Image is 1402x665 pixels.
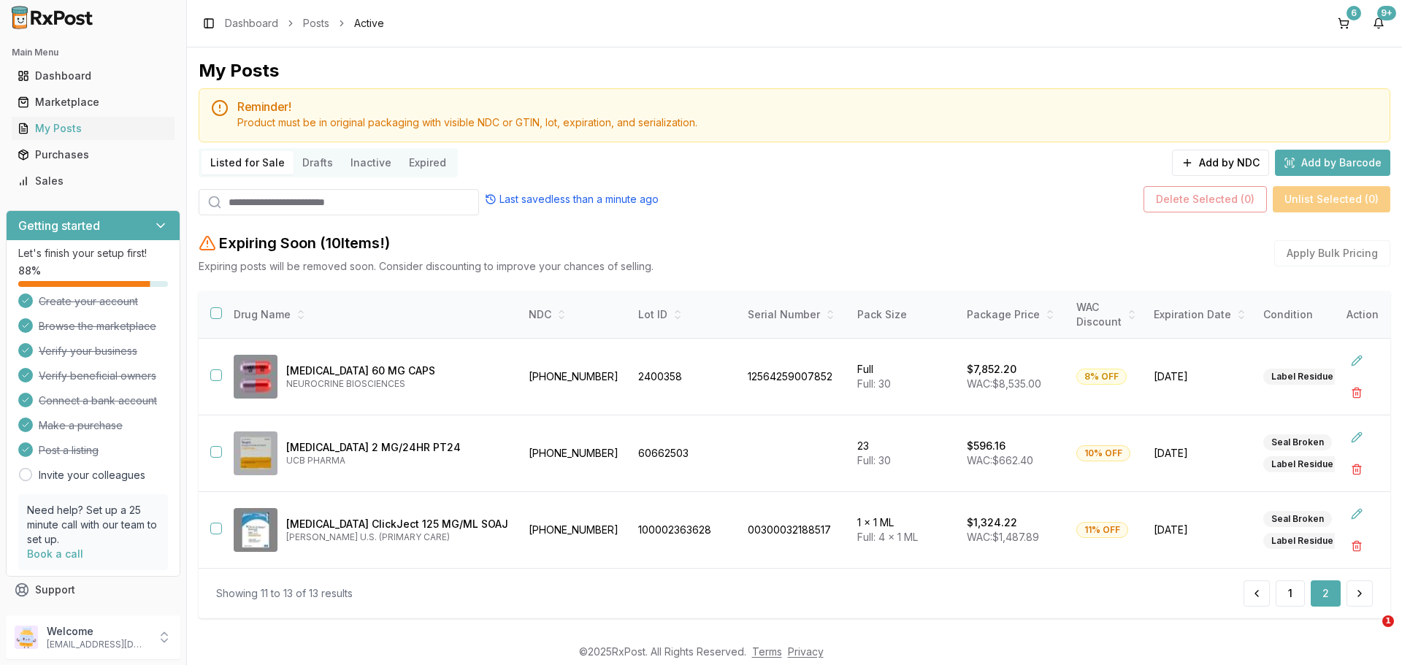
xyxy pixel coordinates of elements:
td: 100002363628 [629,492,739,569]
button: Delete [1344,380,1370,406]
span: WAC: $1,487.89 [967,531,1039,543]
div: My Posts [18,121,169,136]
div: Last saved less than a minute ago [485,192,659,207]
img: RxPost Logo [6,6,99,29]
button: Feedback [6,603,180,629]
div: Lot ID [638,307,730,322]
span: Full: 30 [857,377,891,390]
div: Dashboard [18,69,169,83]
button: Edit [1344,501,1370,527]
td: [PHONE_NUMBER] [520,492,629,569]
p: NEUROCRINE BIOSCIENCES [286,378,508,390]
button: Expired [400,151,455,174]
div: Drug Name [234,307,508,322]
span: Active [354,16,384,31]
td: [PHONE_NUMBER] [520,415,629,492]
button: 9+ [1367,12,1390,35]
button: Delete [1344,456,1370,483]
p: [MEDICAL_DATA] ClickJect 125 MG/ML SOAJ [286,517,508,531]
a: Invite your colleagues [39,468,145,483]
button: Inactive [342,151,400,174]
td: 23 [849,415,958,492]
div: Seal Broken [1263,511,1332,527]
img: Orencia ClickJect 125 MG/ML SOAJ [234,508,277,552]
h2: Expiring Soon ( 10 Item s !) [219,233,390,253]
span: [DATE] [1154,369,1246,384]
span: Verify beneficial owners [39,369,156,383]
div: My Posts [199,59,279,82]
button: Marketplace [6,91,180,114]
span: WAC: $662.40 [967,454,1033,466]
a: Posts [303,16,329,31]
span: Browse the marketplace [39,319,156,334]
p: Welcome [47,624,148,639]
p: [MEDICAL_DATA] 2 MG/24HR PT24 [286,440,508,455]
button: Delete [1344,533,1370,559]
p: [MEDICAL_DATA] 60 MG CAPS [286,364,508,378]
div: Seal Broken [1263,434,1332,450]
div: NDC [529,307,621,322]
td: 2400358 [629,339,739,415]
button: Purchases [6,143,180,166]
button: 1 [1276,580,1305,607]
div: Showing 11 to 13 of 13 results [216,586,353,601]
span: Create your account [39,294,138,309]
p: Need help? Set up a 25 minute call with our team to set up. [27,503,159,547]
div: Package Price [967,307,1059,322]
td: [PHONE_NUMBER] [520,339,629,415]
td: Full [849,339,958,415]
th: Condition [1254,291,1364,339]
div: Product must be in original packaging with visible NDC or GTIN, lot, expiration, and serialization. [237,115,1378,130]
button: Add by Barcode [1275,150,1390,176]
span: Full: 4 x 1 ML [857,531,918,543]
div: Marketplace [18,95,169,109]
button: Dashboard [6,64,180,88]
nav: breadcrumb [225,16,384,31]
div: 6 [1347,6,1361,20]
button: Support [6,577,180,603]
span: Post a listing [39,443,99,458]
div: WAC Discount [1076,300,1136,329]
a: Dashboard [225,16,278,31]
div: Expiration Date [1154,307,1246,322]
img: Ingrezza 60 MG CAPS [234,355,277,399]
a: Purchases [12,142,175,168]
p: $1,324.22 [967,515,1017,530]
p: $7,852.20 [967,362,1016,377]
span: Verify your business [39,344,137,358]
p: [PERSON_NAME] U.S. (PRIMARY CARE) [286,531,508,543]
div: Serial Number [748,307,840,322]
td: 60662503 [629,415,739,492]
a: Book a call [27,547,83,560]
span: 1 [1382,615,1394,627]
div: Sales [18,174,169,188]
h5: Reminder! [237,101,1378,112]
button: Add by NDC [1172,150,1269,176]
a: My Posts [12,115,175,142]
button: Drafts [294,151,342,174]
img: Neupro 2 MG/24HR PT24 [234,431,277,475]
th: Pack Size [849,291,958,339]
span: 88 % [18,264,41,278]
p: [EMAIL_ADDRESS][DOMAIN_NAME] [47,639,148,650]
span: Feedback [35,609,85,623]
div: 8% OFF [1076,369,1127,385]
button: Sales [6,169,180,193]
td: 1 x 1 ML [849,492,958,569]
img: User avatar [15,626,38,649]
div: Label Residue [1263,533,1341,549]
a: Sales [12,168,175,194]
span: Full: 30 [857,454,891,466]
h3: Getting started [18,217,100,234]
div: Purchases [18,147,169,162]
button: Edit [1344,347,1370,374]
div: 11% OFF [1076,522,1128,538]
td: 12564259007852 [739,339,849,415]
button: 6 [1332,12,1355,35]
p: $596.16 [967,439,1005,453]
h2: Main Menu [12,47,175,58]
div: 9+ [1377,6,1396,20]
a: Terms [752,645,782,658]
button: Edit [1344,424,1370,450]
